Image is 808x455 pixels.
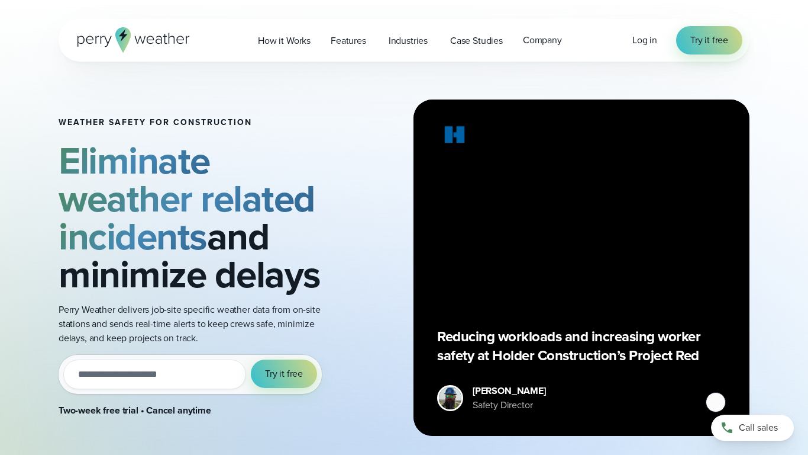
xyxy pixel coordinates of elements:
h1: Weather safety for Construction [59,118,335,127]
a: How it Works [248,28,321,53]
span: Case Studies [450,34,503,48]
span: Try it free [265,367,303,381]
strong: Eliminate weather related incidents [59,133,315,264]
div: Safety Director [473,398,546,412]
span: Industries [389,34,428,48]
a: Call sales [711,415,794,441]
img: Holder.svg [437,123,473,150]
a: Case Studies [440,28,513,53]
span: Features [331,34,366,48]
a: Log in [632,33,657,47]
span: How it Works [258,34,311,48]
span: Try it free [690,33,728,47]
button: Try it free [251,360,317,388]
span: Company [523,33,562,47]
strong: Two-week free trial • Cancel anytime [59,403,211,417]
a: Try it free [676,26,742,55]
div: [PERSON_NAME] [473,384,546,398]
h2: and minimize delays [59,142,335,293]
p: Reducing workloads and increasing worker safety at Holder Construction’s Project Red [437,327,726,365]
span: Call sales [739,421,778,435]
img: Merco Chantres Headshot [439,387,461,409]
p: Perry Weather delivers job-site specific weather data from on-site stations and sends real-time a... [59,303,335,345]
